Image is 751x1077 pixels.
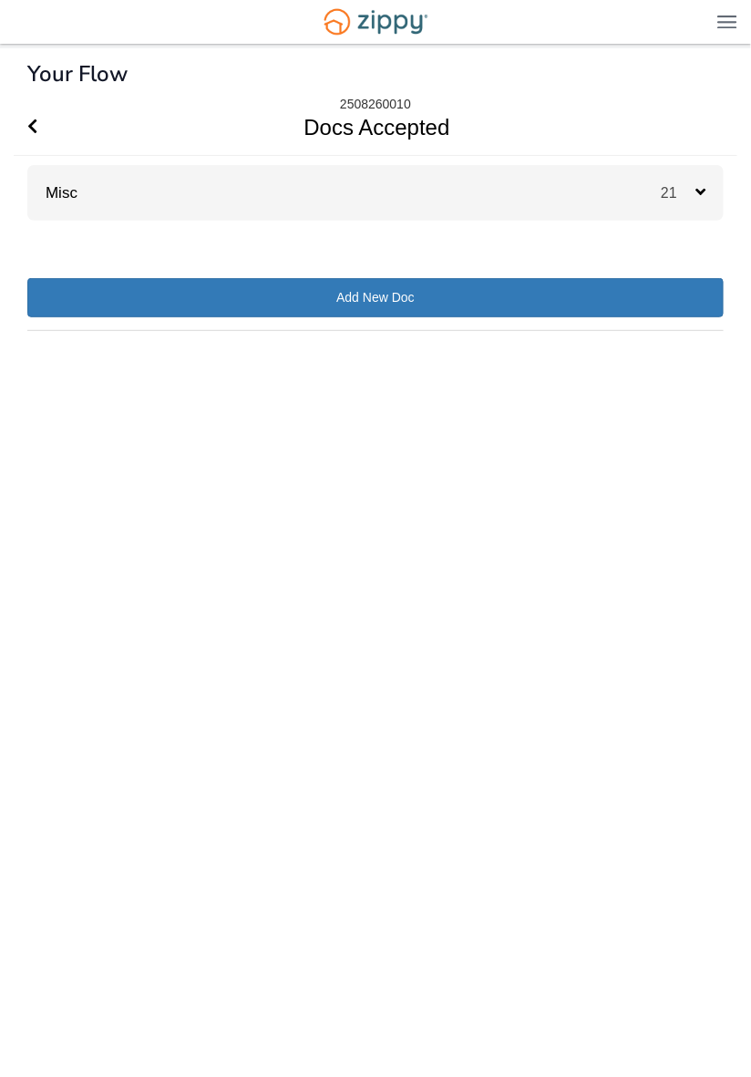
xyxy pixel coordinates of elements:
[717,15,737,28] img: Mobile Dropdown Menu
[27,62,128,86] h1: Your Flow
[661,185,695,201] span: 21
[340,97,411,112] div: 2508260010
[27,184,77,202] a: Misc
[27,99,37,155] a: Go Back
[27,278,724,317] a: Add New Doc
[14,99,716,155] h1: Docs Accepted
